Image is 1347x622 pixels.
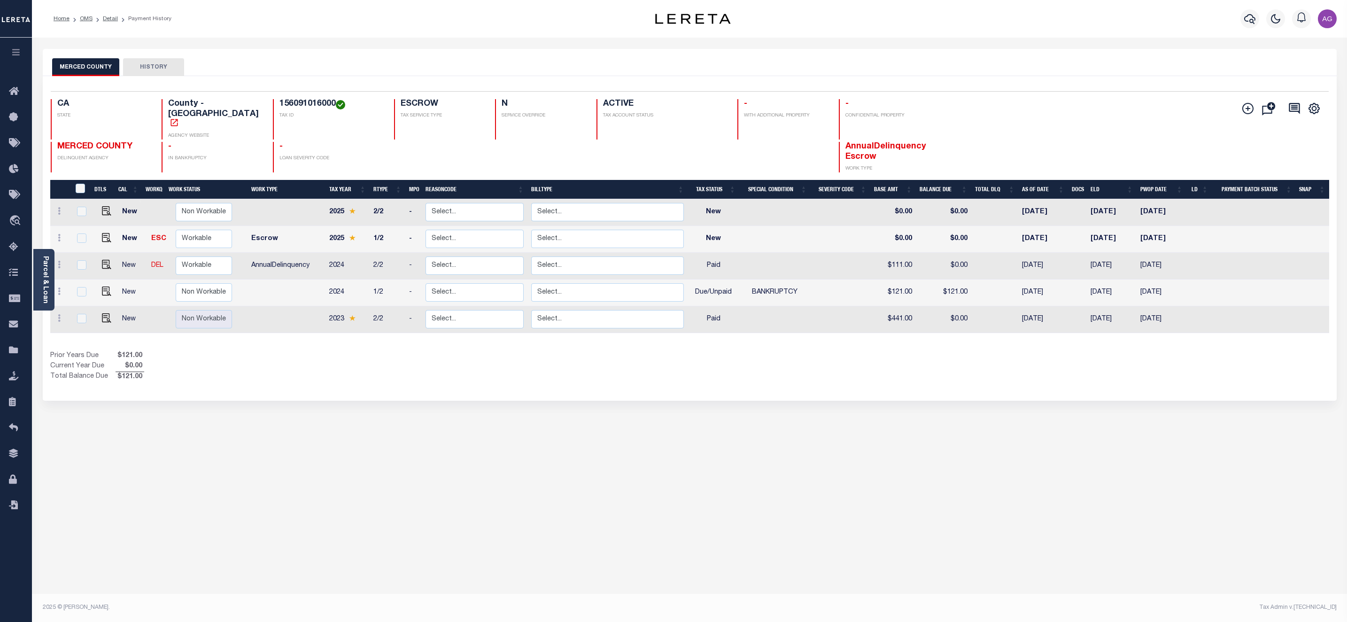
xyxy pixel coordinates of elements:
p: DELINQUENT AGENCY [57,155,151,162]
p: TAX ID [279,112,383,119]
td: New [118,306,147,333]
td: [DATE] [1018,199,1068,226]
td: Current Year Due [50,361,116,372]
span: $0.00 [116,361,144,372]
td: [DATE] [1087,226,1137,253]
td: 2/2 [370,306,405,333]
span: - [168,142,171,151]
h4: ACTIVE [603,99,727,109]
i: travel_explore [9,215,24,227]
p: SERVICE OVERRIDE [502,112,585,119]
td: New [118,280,147,306]
td: $121.00 [916,280,971,306]
td: $111.00 [870,253,916,280]
th: CAL: activate to sort column ascending [115,180,142,199]
td: 2025 [325,226,370,253]
td: Due/Unpaid [688,280,739,306]
th: Work Type [248,180,325,199]
a: Parcel & Loan [42,256,48,303]
td: [DATE] [1087,199,1137,226]
td: 1/2 [370,280,405,306]
td: New [118,253,147,280]
a: Home [54,16,70,22]
th: Severity Code: activate to sort column ascending [811,180,870,199]
th: Tax Year: activate to sort column ascending [325,180,370,199]
td: - [405,306,422,333]
th: &nbsp; [70,180,91,199]
p: TAX ACCOUNT STATUS [603,112,727,119]
th: SNAP: activate to sort column ascending [1295,180,1329,199]
li: Payment History [118,15,171,23]
td: [DATE] [1087,253,1137,280]
td: 2024 [325,280,370,306]
p: WITH ADDITIONAL PROPERTY [744,112,827,119]
td: New [688,226,739,253]
button: MERCED COUNTY [52,58,119,76]
td: [DATE] [1018,253,1068,280]
h4: ESCROW [401,99,484,109]
td: [DATE] [1087,306,1137,333]
span: AnnualDelinquency Escrow [845,142,926,161]
td: - [405,253,422,280]
td: $0.00 [870,199,916,226]
td: Paid [688,253,739,280]
th: Payment Batch Status: activate to sort column ascending [1212,180,1295,199]
span: $121.00 [116,372,144,382]
td: AnnualDelinquency [248,253,325,280]
td: $441.00 [870,306,916,333]
th: &nbsp;&nbsp;&nbsp;&nbsp;&nbsp;&nbsp;&nbsp;&nbsp;&nbsp;&nbsp; [50,180,70,199]
th: As of Date: activate to sort column ascending [1018,180,1068,199]
th: ELD: activate to sort column ascending [1087,180,1137,199]
td: - [405,226,422,253]
a: Detail [103,16,118,22]
td: [DATE] [1137,199,1186,226]
td: [DATE] [1018,306,1068,333]
span: BANKRUPTCY [752,289,797,295]
td: [DATE] [1087,280,1137,306]
td: 2023 [325,306,370,333]
td: [DATE] [1137,253,1186,280]
a: ESC [151,235,166,242]
td: Escrow [248,226,325,253]
td: $0.00 [916,199,971,226]
th: Tax Status: activate to sort column ascending [688,180,739,199]
td: [DATE] [1137,226,1186,253]
th: Docs [1068,180,1087,199]
img: svg+xml;base64,PHN2ZyB4bWxucz0iaHR0cDovL3d3dy53My5vcmcvMjAwMC9zdmciIHBvaW50ZXItZXZlbnRzPSJub25lIi... [1318,9,1337,28]
th: WorkQ [142,180,165,199]
th: Total DLQ: activate to sort column ascending [971,180,1018,199]
td: [DATE] [1018,226,1068,253]
td: New [118,199,147,226]
p: CONFIDENTIAL PROPERTY [845,112,939,119]
a: OMS [80,16,93,22]
h4: CA [57,99,151,109]
span: - [279,142,283,151]
td: - [405,280,422,306]
td: - [405,199,422,226]
img: Star.svg [349,235,356,241]
button: HISTORY [123,58,184,76]
th: ReasonCode: activate to sort column ascending [422,180,527,199]
img: logo-dark.svg [655,14,730,24]
p: TAX SERVICE TYPE [401,112,484,119]
th: RType: activate to sort column ascending [370,180,405,199]
th: Base Amt: activate to sort column ascending [870,180,916,199]
img: Star.svg [349,315,356,321]
td: $0.00 [870,226,916,253]
td: $0.00 [916,226,971,253]
h4: County - [GEOGRAPHIC_DATA] [168,99,262,130]
img: Star.svg [349,208,356,214]
th: Balance Due: activate to sort column ascending [916,180,971,199]
td: $0.00 [916,306,971,333]
td: 1/2 [370,226,405,253]
th: DTLS [91,180,115,199]
span: - [744,100,747,108]
h4: N [502,99,585,109]
h4: 156091016000 [279,99,383,109]
a: DEL [151,262,163,269]
p: IN BANKRUPTCY [168,155,262,162]
td: [DATE] [1137,306,1186,333]
th: Work Status [165,180,235,199]
span: $121.00 [116,351,144,361]
th: MPO [405,180,422,199]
